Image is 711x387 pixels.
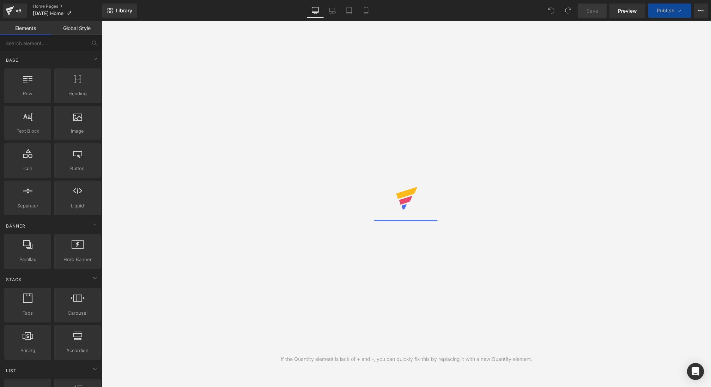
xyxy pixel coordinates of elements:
[56,256,99,263] span: Hero Banner
[648,4,691,18] button: Publish
[56,165,99,172] span: Button
[6,309,49,317] span: Tabs
[5,367,17,374] span: List
[618,7,637,14] span: Preview
[5,223,26,229] span: Banner
[341,4,358,18] a: Tablet
[6,347,49,354] span: Pricing
[33,11,63,16] span: [DATE] Home
[281,355,533,363] div: If the Quantity element is lack of + and -, you can quickly fix this by replacing it with a new Q...
[544,4,558,18] button: Undo
[609,4,645,18] a: Preview
[56,309,99,317] span: Carousel
[14,6,23,15] div: v6
[102,4,137,18] a: New Library
[687,363,704,380] div: Open Intercom Messenger
[56,347,99,354] span: Accordion
[56,127,99,135] span: Image
[3,4,27,18] a: v6
[33,4,102,9] a: Home Pages
[6,90,49,97] span: Row
[358,4,375,18] a: Mobile
[324,4,341,18] a: Laptop
[307,4,324,18] a: Desktop
[657,8,674,13] span: Publish
[587,7,598,14] span: Save
[694,4,708,18] button: More
[6,165,49,172] span: Icon
[56,90,99,97] span: Heading
[51,21,102,35] a: Global Style
[6,256,49,263] span: Parallax
[5,57,19,64] span: Base
[116,7,132,14] span: Library
[561,4,575,18] button: Redo
[6,202,49,210] span: Separator
[5,276,23,283] span: Stack
[56,202,99,210] span: Liquid
[6,127,49,135] span: Text Block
